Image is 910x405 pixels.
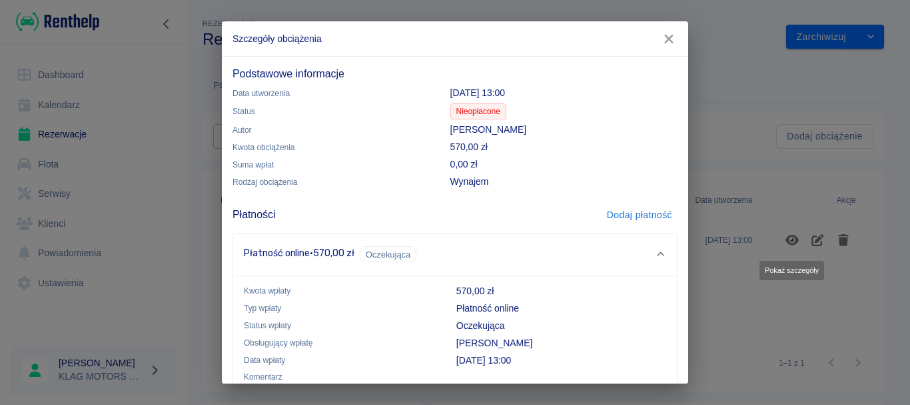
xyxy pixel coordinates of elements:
[456,354,666,368] p: [DATE] 13:00
[450,175,678,189] p: Wynajem
[759,261,824,280] div: Pokaż szczegóły
[244,354,435,366] p: Data wpłaty
[232,141,429,153] p: Kwota obciążenia
[244,302,435,314] p: Typ wpłaty
[360,248,416,262] span: Oczekująca
[244,383,666,397] p: Opłata za rezerwację o identyfikatorze ba514a9f-4e2c-4a59-b7f8-ba6c5e481be4
[456,336,666,350] p: [PERSON_NAME]
[232,105,429,117] p: Status
[244,246,655,262] div: Płatność online · 570,00 zł
[244,320,435,332] p: Status wpłaty
[232,124,429,136] p: Autor
[450,86,678,100] p: [DATE] 13:00
[232,87,429,99] p: Data utworzenia
[602,203,678,228] button: Dodaj płatność
[244,371,666,383] p: Komentarz
[244,337,435,349] p: Obsługujący wpłatę
[451,105,506,117] span: Nieopłacone
[456,302,666,316] p: Płatność online
[232,67,678,81] h5: Podstawowe informacje
[450,157,678,171] p: 0,00 zł
[450,140,678,154] p: 570,00 zł
[222,21,688,56] h2: Szczegóły obciążenia
[232,208,275,222] h5: Płatności
[450,123,678,137] p: [PERSON_NAME]
[232,176,429,188] p: Rodzaj obciążenia
[233,234,677,276] div: Płatność online·570,00 złOczekująca
[232,159,429,171] p: Suma wpłat
[456,319,666,333] p: Oczekująca
[244,285,435,297] p: Kwota wpłaty
[456,284,666,298] p: 570,00 zł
